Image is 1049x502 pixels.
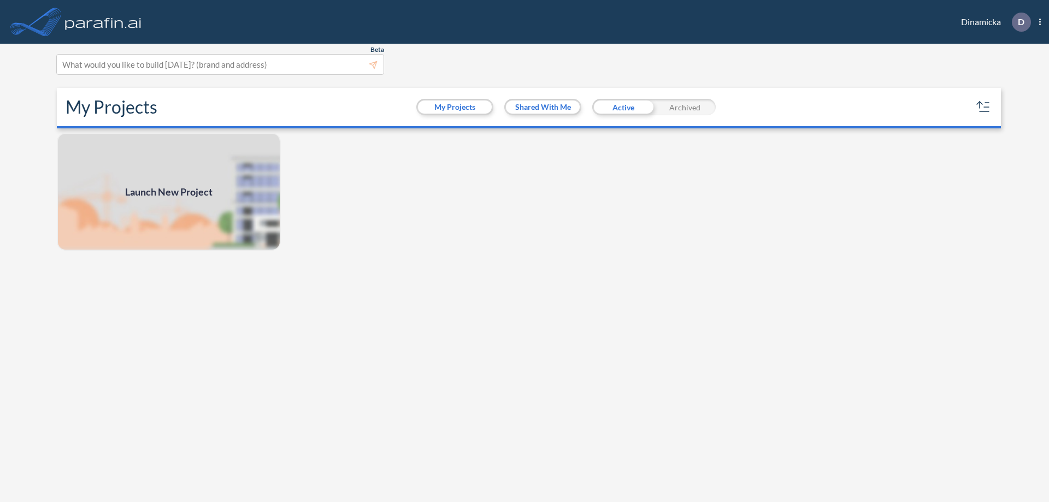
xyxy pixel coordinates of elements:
[418,101,492,114] button: My Projects
[1018,17,1024,27] p: D
[654,99,716,115] div: Archived
[125,185,213,199] span: Launch New Project
[945,13,1041,32] div: Dinamicka
[975,98,992,116] button: sort
[63,11,144,33] img: logo
[506,101,580,114] button: Shared With Me
[57,133,281,251] img: add
[57,133,281,251] a: Launch New Project
[592,99,654,115] div: Active
[66,97,157,117] h2: My Projects
[370,45,384,54] span: Beta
